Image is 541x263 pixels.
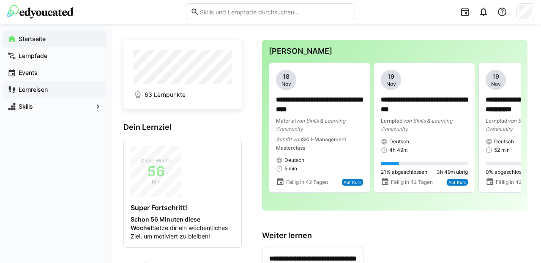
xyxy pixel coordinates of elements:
span: 18 [283,72,290,81]
span: Material [276,118,296,124]
input: Skills und Lernpfade durchsuchen… [199,8,350,16]
span: Nov [386,81,396,88]
span: 21% abgeschlossen [381,169,427,175]
p: Setze dir ein wöchentliches Ziel, um motiviert zu bleiben! [131,215,235,241]
span: Lernpfad [381,118,403,124]
span: Nov [281,81,291,88]
span: 19 [492,72,499,81]
span: Deutsch [284,157,304,164]
span: Auf Kurs [448,180,466,185]
span: 52 min [494,147,510,153]
span: Deutsch [389,138,409,145]
span: von Skills & Learning Community [276,118,345,132]
span: Fällig in 42 Tagen [391,179,433,186]
strong: Schon 56 Minuten diese Woche! [131,216,200,231]
span: Skill-Management Masterclass [276,136,346,151]
span: Auf Kurs [344,180,361,185]
span: von Skills & Learning Community [381,118,452,132]
h4: Super Fortschritt! [131,203,235,212]
span: Schritt von [276,136,302,142]
span: Fällig in 42 Tagen [286,179,328,186]
span: 19 [388,72,394,81]
h3: Dein Lernziel [123,123,242,132]
span: Lernpfad [486,118,508,124]
span: Nov [491,81,501,88]
h3: Weiter lernen [262,231,527,240]
span: Deutsch [494,138,514,145]
span: Fällig in 42 Tagen [496,179,538,186]
span: 4h 49m [389,147,407,153]
span: 5 min [284,165,297,172]
span: 63 Lernpunkte [145,90,186,99]
span: 0% abgeschlossen [486,169,530,175]
span: 3h 49m übrig [437,169,468,175]
h3: [PERSON_NAME] [269,47,521,56]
